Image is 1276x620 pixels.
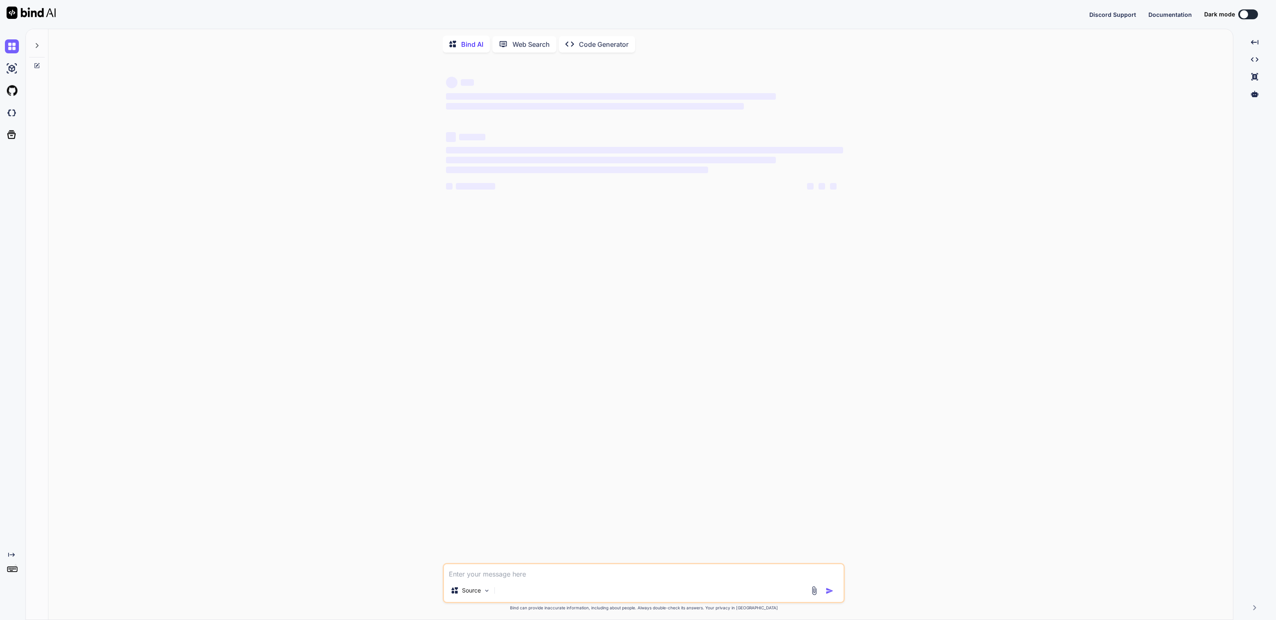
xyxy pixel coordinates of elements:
p: Web Search [512,39,550,49]
img: icon [826,587,834,595]
span: Dark mode [1204,10,1235,18]
span: ‌ [446,167,708,173]
img: Pick Models [483,587,490,594]
span: Discord Support [1089,11,1136,18]
span: ‌ [446,183,453,190]
span: ‌ [446,157,775,163]
span: ‌ [807,183,814,190]
img: darkCloudIdeIcon [5,106,19,120]
span: ‌ [446,93,775,100]
button: Discord Support [1089,10,1136,19]
img: attachment [810,586,819,595]
span: ‌ [459,134,485,140]
span: ‌ [461,79,474,86]
p: Code Generator [579,39,629,49]
img: Bind AI [7,7,56,19]
span: ‌ [446,132,456,142]
span: ‌ [446,77,457,88]
span: Documentation [1148,11,1192,18]
button: Documentation [1148,10,1192,19]
span: ‌ [830,183,837,190]
span: ‌ [456,183,495,190]
p: Bind AI [461,39,483,49]
span: ‌ [819,183,825,190]
img: chat [5,39,19,53]
img: githubLight [5,84,19,98]
p: Bind can provide inaccurate information, including about people. Always double-check its answers.... [443,605,845,611]
p: Source [462,586,481,595]
img: ai-studio [5,62,19,75]
span: ‌ [446,147,843,153]
span: ‌ [446,103,744,110]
